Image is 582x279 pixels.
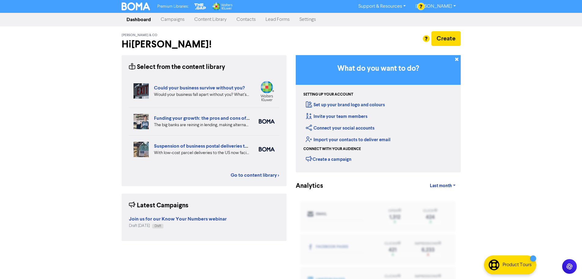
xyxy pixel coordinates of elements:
div: With low-cost parcel deliveries to the US now facing tariffs, many international postal services ... [154,150,250,156]
a: Campaigns [156,13,189,26]
a: Invite your team members [306,114,368,119]
a: Dashboard [122,13,156,26]
a: Contacts [232,13,261,26]
div: Create a campaign [306,154,351,164]
img: BOMA Logo [122,2,150,10]
div: Getting Started in BOMA [296,55,461,172]
h2: Hi [PERSON_NAME] ! [122,39,287,50]
button: Create [431,31,461,46]
a: Import your contacts to deliver email [306,137,390,143]
a: Suspension of business postal deliveries to the [GEOGRAPHIC_DATA]: what options do you have? [154,143,369,149]
div: Latest Campaigns [129,201,189,210]
a: Could your business survive without you? [154,85,245,91]
h3: What do you want to do? [305,64,452,73]
iframe: Chat Widget [551,250,582,279]
div: Select from the content library [129,62,225,72]
a: Funding your growth: the pros and cons of alternative lenders [154,115,288,121]
a: Support & Resources [353,2,411,11]
a: Last month [425,180,460,192]
div: Draft [DATE] [129,223,227,229]
img: The Gap [193,2,207,10]
div: Would your business fall apart without you? What’s your Plan B in case of accident, illness, or j... [154,92,250,98]
a: Go to content library > [231,172,279,179]
div: The big banks are reining in lending, making alternative, non-bank lenders an attractive proposit... [154,122,250,128]
img: wolterskluwer [259,81,275,101]
div: Connect with your audience [303,146,361,152]
a: Join us for our Know Your Numbers webinar [129,217,227,222]
img: Wolters Kluwer [212,2,232,10]
a: Set up your brand logo and colours [306,102,385,108]
span: Premium Libraries: [157,5,189,9]
span: Last month [430,183,452,189]
strong: Join us for our Know Your Numbers webinar [129,216,227,222]
div: Analytics [296,181,316,191]
span: [PERSON_NAME] & Co [122,33,157,37]
a: Content Library [189,13,232,26]
a: Settings [295,13,321,26]
span: Draft [155,224,161,228]
a: Connect your social accounts [306,125,375,131]
a: Lead Forms [261,13,295,26]
a: [PERSON_NAME] [411,2,460,11]
img: boma [259,147,275,152]
div: Setting up your account [303,92,353,97]
img: boma [259,119,275,124]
